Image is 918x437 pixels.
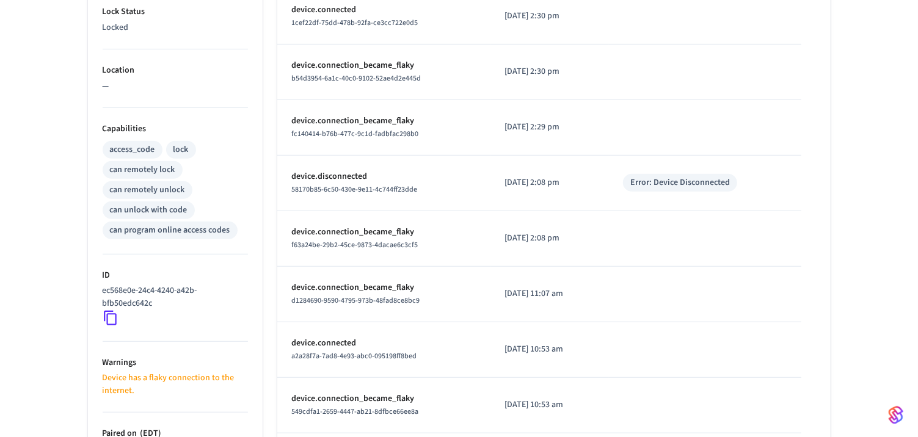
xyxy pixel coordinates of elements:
[292,281,476,294] p: device.connection_became_flaky
[103,269,248,282] p: ID
[292,73,421,84] span: b54d3954-6a1c-40c0-9102-52ae4d2e445d
[110,143,155,156] div: access_code
[110,204,188,217] div: can unlock with code
[292,351,417,361] span: a2a28f7a-7ad8-4e93-abc0-095198ff8bed
[292,18,418,28] span: 1cef22df-75dd-478b-92fa-ce3cc722e0d5
[110,184,185,197] div: can remotely unlock
[505,10,594,23] p: [DATE] 2:30 pm
[292,184,418,195] span: 58170b85-6c50-430e-9e11-4c744ff23dde
[110,164,175,176] div: can remotely lock
[292,115,476,128] p: device.connection_became_flaky
[505,343,594,356] p: [DATE] 10:53 am
[292,240,418,250] span: f63a24be-29b2-45ce-9873-4dacae6c3cf5
[103,5,248,18] p: Lock Status
[505,287,594,300] p: [DATE] 11:07 am
[889,405,903,425] img: SeamLogoGradient.69752ec5.svg
[292,226,476,239] p: device.connection_became_flaky
[173,143,189,156] div: lock
[292,295,420,306] span: d1284690-9590-4795-973b-48fad8ce8bc9
[505,121,594,134] p: [DATE] 2:29 pm
[103,284,243,310] p: ec568e0e-24c4-4240-a42b-bfb50edc642c
[630,176,730,189] div: Error: Device Disconnected
[292,59,476,72] p: device.connection_became_flaky
[505,399,594,411] p: [DATE] 10:53 am
[103,64,248,77] p: Location
[292,392,476,405] p: device.connection_became_flaky
[292,129,419,139] span: fc140414-b76b-477c-9c1d-fadbfac298b0
[292,406,419,417] span: 549cdfa1-2659-4447-ab21-8dfbce66ee8a
[505,65,594,78] p: [DATE] 2:30 pm
[103,123,248,135] p: Capabilities
[103,356,248,369] p: Warnings
[110,224,230,237] div: can program online access codes
[103,21,248,34] p: Locked
[292,170,476,183] p: device.disconnected
[103,80,248,93] p: —
[292,4,476,16] p: device.connected
[505,232,594,245] p: [DATE] 2:08 pm
[103,372,248,397] p: Device has a flaky connection to the internet.
[505,176,594,189] p: [DATE] 2:08 pm
[292,337,476,350] p: device.connected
